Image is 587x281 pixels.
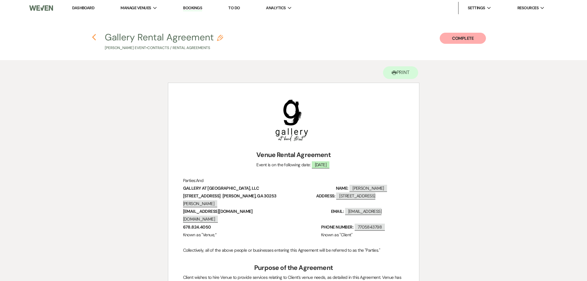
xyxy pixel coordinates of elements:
[254,263,333,272] strong: Purpose of the Agreement
[183,246,404,254] p: Collectively, all of the above people or businesses entering this Agreement will be referred to a...
[183,208,382,223] span: [EMAIL_ADDRESS][DOMAIN_NAME]
[336,185,349,191] strong: NAME:
[72,5,94,10] a: Dashboard
[222,193,276,199] strong: [PERSON_NAME], GA 30253
[183,177,404,184] p: And
[440,33,486,44] button: Complete
[228,5,240,10] a: To Do
[183,193,221,199] strong: [STREET_ADDRESS]
[183,232,216,238] span: Known as "Venue,”
[183,224,211,230] strong: 678.824.4050
[183,178,196,183] span: Parties:
[321,232,352,238] span: Known as "Client"
[183,209,253,214] strong: [EMAIL_ADDRESS][DOMAIN_NAME]
[355,224,385,231] span: 7705843798
[468,5,485,11] span: Settings
[183,192,375,207] span: [STREET_ADDRESS][PERSON_NAME]
[275,98,309,142] img: Gallery logo-PNG.png
[105,45,223,51] p: [PERSON_NAME] Event • Contracts / Rental Agreements
[183,161,404,169] p: Event is on the following date:
[312,161,330,168] span: [DATE]
[331,209,344,214] strong: EMAIL:
[105,33,223,51] button: Gallery Rental Agreement[PERSON_NAME] Event•Contracts / Rental Agreements
[517,5,539,11] span: Resources
[183,185,259,191] strong: GALLERY AT [GEOGRAPHIC_DATA], LLC
[349,185,387,192] span: [PERSON_NAME]
[183,5,202,11] a: Bookings
[383,66,418,79] button: Print
[29,2,53,14] img: Weven Logo
[120,5,151,11] span: Manage Venues
[316,193,336,199] strong: ADDRESS:
[321,224,354,230] strong: PHONE NUMBER:
[256,151,331,159] strong: Venue Rental Agreement
[266,5,286,11] span: Analytics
